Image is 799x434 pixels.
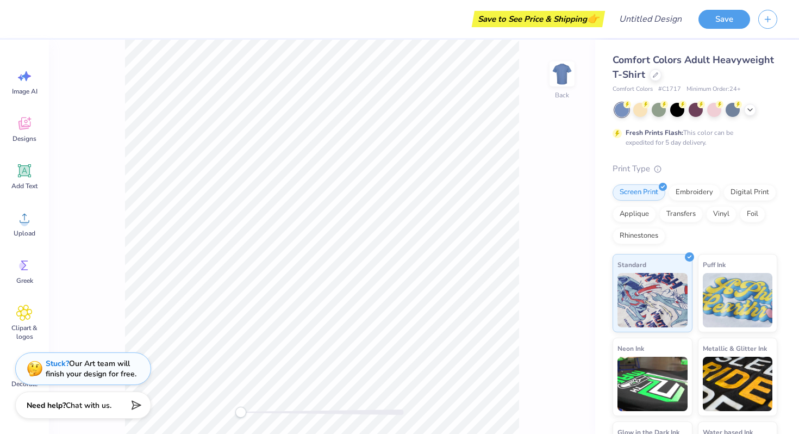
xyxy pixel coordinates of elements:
[613,53,774,81] span: Comfort Colors Adult Heavyweight T-Shirt
[613,163,777,175] div: Print Type
[686,85,741,94] span: Minimum Order: 24 +
[16,276,33,285] span: Greek
[703,273,773,327] img: Puff Ink
[27,400,66,411] strong: Need help?
[14,229,35,238] span: Upload
[613,228,665,244] div: Rhinestones
[587,12,599,25] span: 👉
[551,63,573,85] img: Back
[669,184,720,201] div: Embroidery
[617,343,644,354] span: Neon Ink
[46,358,69,369] strong: Stuck?
[740,206,765,222] div: Foil
[626,128,683,137] strong: Fresh Prints Flash:
[617,259,646,270] span: Standard
[723,184,776,201] div: Digital Print
[703,357,773,411] img: Metallic & Glitter Ink
[11,380,38,388] span: Decorate
[703,343,767,354] span: Metallic & Glitter Ink
[706,206,736,222] div: Vinyl
[46,358,136,379] div: Our Art team will finish your design for free.
[555,90,569,100] div: Back
[703,259,726,270] span: Puff Ink
[617,273,688,327] img: Standard
[11,182,38,190] span: Add Text
[617,357,688,411] img: Neon Ink
[658,85,681,94] span: # C1717
[626,128,759,147] div: This color can be expedited for 5 day delivery.
[13,134,36,143] span: Designs
[475,11,602,27] div: Save to See Price & Shipping
[235,407,246,418] div: Accessibility label
[613,206,656,222] div: Applique
[7,324,42,341] span: Clipart & logos
[613,184,665,201] div: Screen Print
[698,10,750,29] button: Save
[610,8,690,30] input: Untitled Design
[66,400,111,411] span: Chat with us.
[659,206,703,222] div: Transfers
[613,85,653,94] span: Comfort Colors
[12,87,38,96] span: Image AI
